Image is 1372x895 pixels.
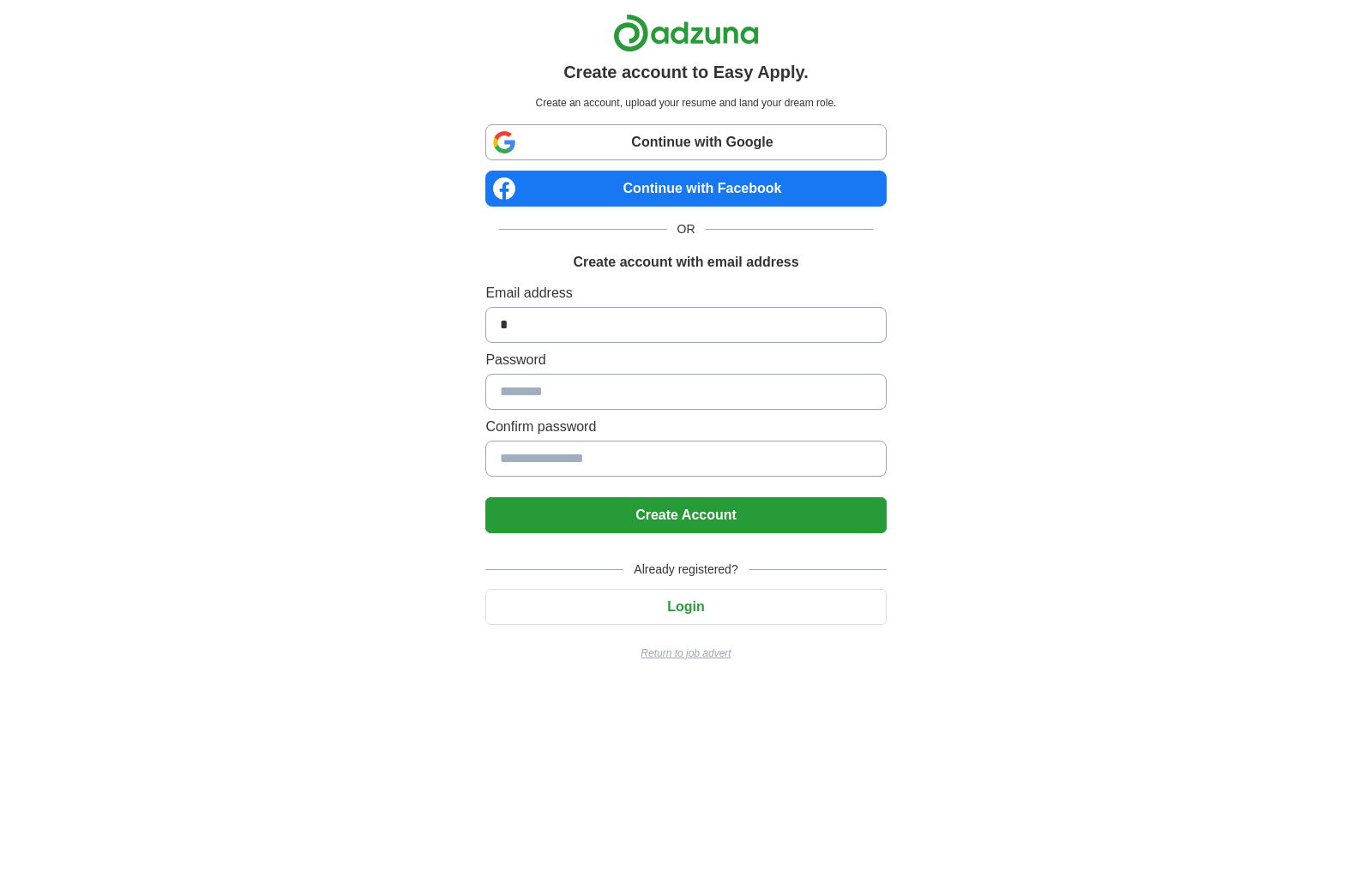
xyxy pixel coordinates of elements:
[613,14,759,52] img: Adzuna logo
[563,59,809,85] h1: Create account to Easy Apply.
[485,599,886,614] a: Login
[485,417,886,437] label: Confirm password
[485,124,886,160] a: Continue with Google
[489,95,882,111] p: Create an account, upload your resume and land your dream role.
[623,561,748,579] span: Already registered?
[485,171,886,207] a: Continue with Facebook
[485,283,886,303] label: Email address
[667,220,706,238] span: OR
[573,252,798,273] h1: Create account with email address
[485,497,886,533] button: Create Account
[485,350,886,370] label: Password
[485,646,886,661] a: Return to job advert
[485,589,886,625] button: Login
